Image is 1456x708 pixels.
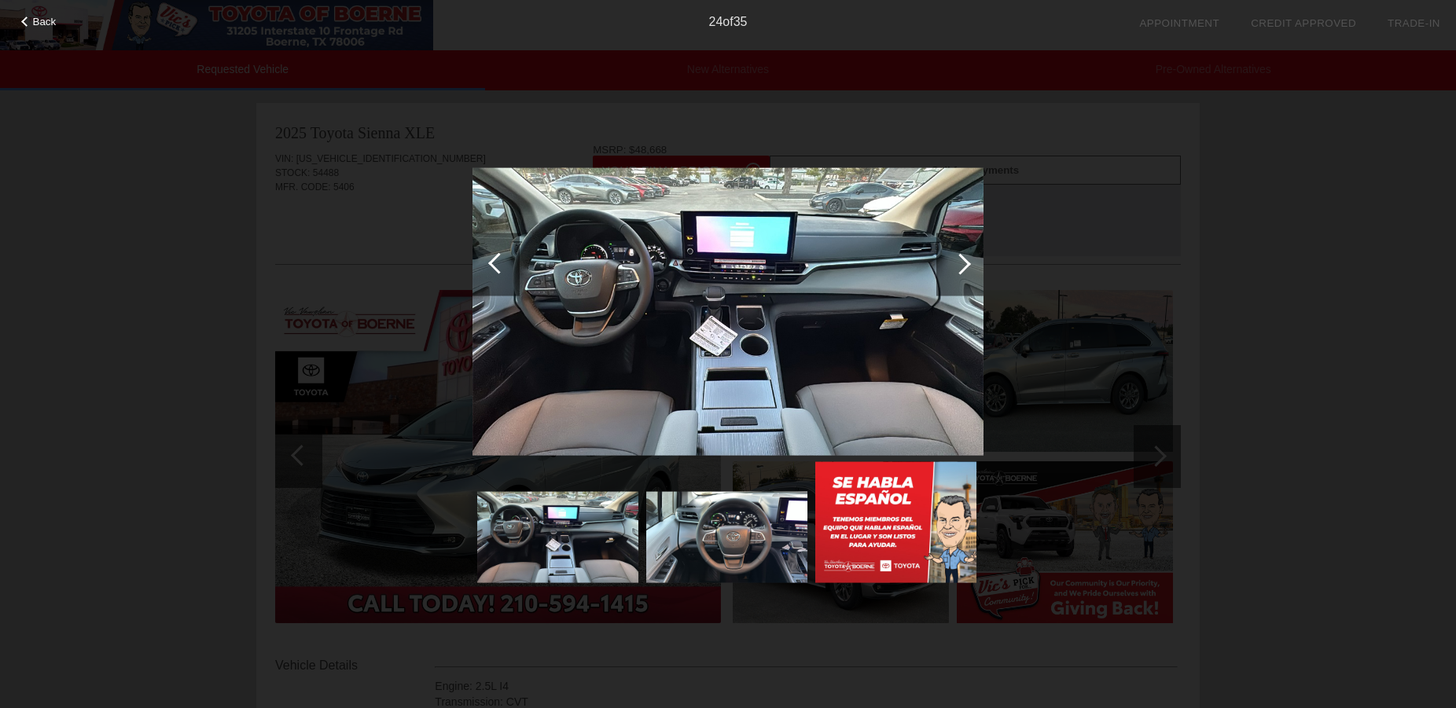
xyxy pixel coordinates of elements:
span: Back [33,16,57,28]
img: image.aspx [472,168,984,456]
a: Trade-In [1388,17,1440,29]
img: image.aspx [815,462,976,583]
img: image.aspx [646,492,807,582]
a: Appointment [1139,17,1219,29]
span: 35 [734,15,748,28]
img: image.aspx [477,492,638,582]
a: Credit Approved [1251,17,1356,29]
span: 24 [709,15,723,28]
